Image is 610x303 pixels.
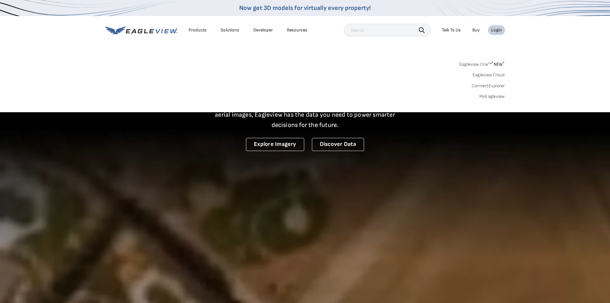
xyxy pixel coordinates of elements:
[246,138,304,151] a: Explore Imagery
[491,27,502,33] div: Login
[479,94,505,99] a: MyEagleview
[344,24,431,37] input: Search
[207,99,403,130] p: A new era starts here. Built on more than 3.5 billion high-resolution aerial images, Eagleview ha...
[287,27,307,33] div: Resources
[189,27,207,33] div: Products
[239,4,371,12] a: Now get 3D models for virtually every property!
[460,60,505,67] a: Eagleview One™*NEW*
[472,83,505,89] a: ConnectExplorer
[472,27,480,33] a: Buy
[312,138,364,151] a: Discover Data
[492,62,505,67] span: NEW
[221,27,239,33] div: Solutions
[253,27,273,33] a: Developer
[442,27,461,33] div: Talk To Us
[473,72,505,78] a: Eagleview Cloud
